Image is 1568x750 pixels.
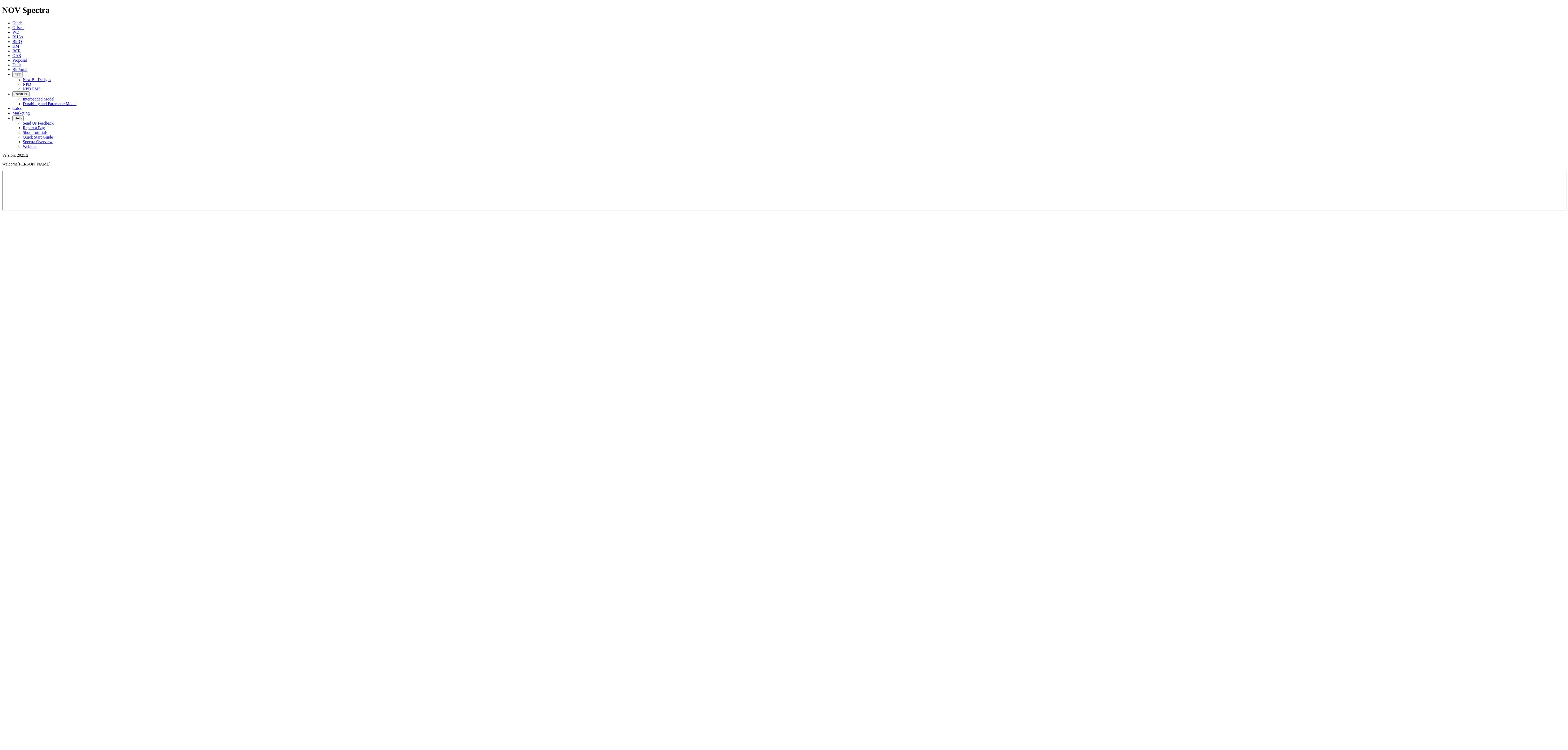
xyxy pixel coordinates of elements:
a: Calcs [12,106,22,111]
button: Help [12,116,24,121]
div: Version: 2025.2 [2,153,1566,158]
a: Interbedded Model [23,97,54,101]
p: Welcome [2,162,1566,167]
a: BCR [12,49,21,53]
span: [PERSON_NAME] [18,162,50,166]
a: Short Tutorials [23,130,48,135]
a: NPD EMS [23,87,41,91]
a: BitPortal [12,67,27,72]
a: BHAs [12,35,23,39]
a: BitIQ [12,39,22,44]
span: OrbitLite [14,92,27,96]
a: Send Us Feedback [23,121,54,125]
button: OrbitLite [12,91,30,97]
a: NPD [23,82,31,86]
a: Guide [12,21,23,25]
a: Marketing [12,111,30,115]
a: Proposal [12,58,27,62]
span: Help [14,116,21,120]
a: Webinar [23,144,37,149]
h1: NOV Spectra [2,5,1566,15]
a: Offsets [12,25,24,30]
a: New Bit Designs [23,77,51,82]
a: Dulls [12,63,21,67]
a: Report a Bug [23,126,45,130]
a: Spectra Overview [23,140,53,144]
a: Durability and Parameter Model [23,102,77,106]
a: KM [12,44,19,48]
span: FTT [14,73,21,77]
button: FTT [12,72,23,77]
a: WD [12,30,19,34]
a: Quick Start Guide [23,135,53,139]
a: OAR [12,53,21,58]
